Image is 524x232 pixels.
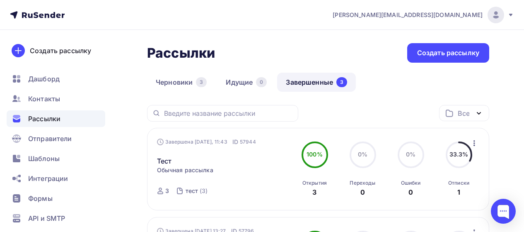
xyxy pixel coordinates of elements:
[350,180,375,186] div: Переходы
[277,73,356,92] a: Завершенные3
[458,108,469,118] div: Все
[28,114,60,124] span: Рассылки
[232,138,238,146] span: ID
[30,46,91,56] div: Создать рассылку
[358,151,367,158] span: 0%
[336,77,347,87] div: 3
[7,150,105,167] a: Шаблоны
[401,180,421,186] div: Ошибки
[7,90,105,107] a: Контакты
[28,74,60,84] span: Дашборд
[360,187,365,197] div: 0
[439,105,489,121] button: Все
[7,190,105,207] a: Формы
[157,156,172,166] a: Тест
[186,187,198,195] div: тест
[449,151,468,158] span: 33.3%
[333,11,483,19] span: [PERSON_NAME][EMAIL_ADDRESS][DOMAIN_NAME]
[185,184,209,198] a: тест (3)
[7,71,105,87] a: Дашборд
[457,187,460,197] div: 1
[28,134,72,144] span: Отправители
[200,187,208,195] div: (3)
[147,45,215,61] h2: Рассылки
[147,73,215,92] a: Черновики3
[28,173,68,183] span: Интеграции
[165,187,169,195] div: 3
[448,180,469,186] div: Отписки
[157,166,213,174] span: Обычная рассылка
[28,213,65,223] span: API и SMTP
[417,48,479,58] div: Создать рассылку
[196,77,207,87] div: 3
[406,151,415,158] span: 0%
[333,7,514,23] a: [PERSON_NAME][EMAIL_ADDRESS][DOMAIN_NAME]
[217,73,275,92] a: Идущие0
[28,94,60,104] span: Контакты
[408,187,413,197] div: 0
[302,180,327,186] div: Открытия
[28,193,53,203] span: Формы
[307,151,323,158] span: 100%
[7,110,105,127] a: Рассылки
[312,187,316,197] div: 3
[28,154,60,164] span: Шаблоны
[256,77,267,87] div: 0
[240,138,256,146] span: 57944
[157,138,256,146] div: Завершена [DATE], 11:43
[164,109,293,118] input: Введите название рассылки
[7,130,105,147] a: Отправители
